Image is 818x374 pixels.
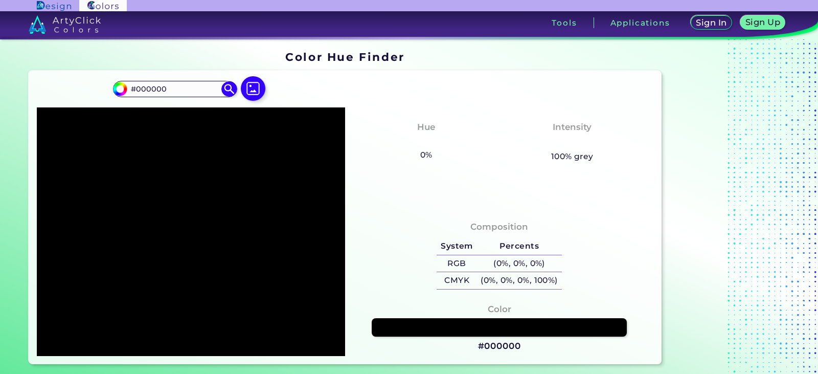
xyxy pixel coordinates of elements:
h5: Sign Up [745,18,780,26]
iframe: Advertisement [666,47,793,368]
h4: Color [488,302,511,317]
h5: Sign In [696,18,726,27]
img: logo_artyclick_colors_white.svg [29,15,101,34]
img: icon search [221,81,237,97]
h5: (0%, 0%, 0%, 100%) [477,272,562,289]
h3: None [555,136,589,148]
h5: (0%, 0%, 0%) [477,255,562,272]
h5: 0% [416,148,436,162]
h5: 100% grey [551,150,594,163]
h4: Intensity [553,120,592,135]
h5: CMYK [437,272,476,289]
h5: System [437,238,476,255]
h4: Composition [470,219,528,234]
h4: Hue [417,120,435,135]
h3: None [409,136,443,148]
h5: Percents [477,238,562,255]
img: ArtyClick Design logo [37,1,71,11]
h5: RGB [437,255,476,272]
input: type color.. [127,82,222,96]
h3: Tools [552,19,577,27]
a: Sign Up [740,15,785,30]
img: icon picture [241,76,265,101]
a: Sign In [691,15,733,30]
h3: #000000 [478,340,521,353]
h3: Applications [610,19,670,27]
h1: Color Hue Finder [285,49,404,64]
